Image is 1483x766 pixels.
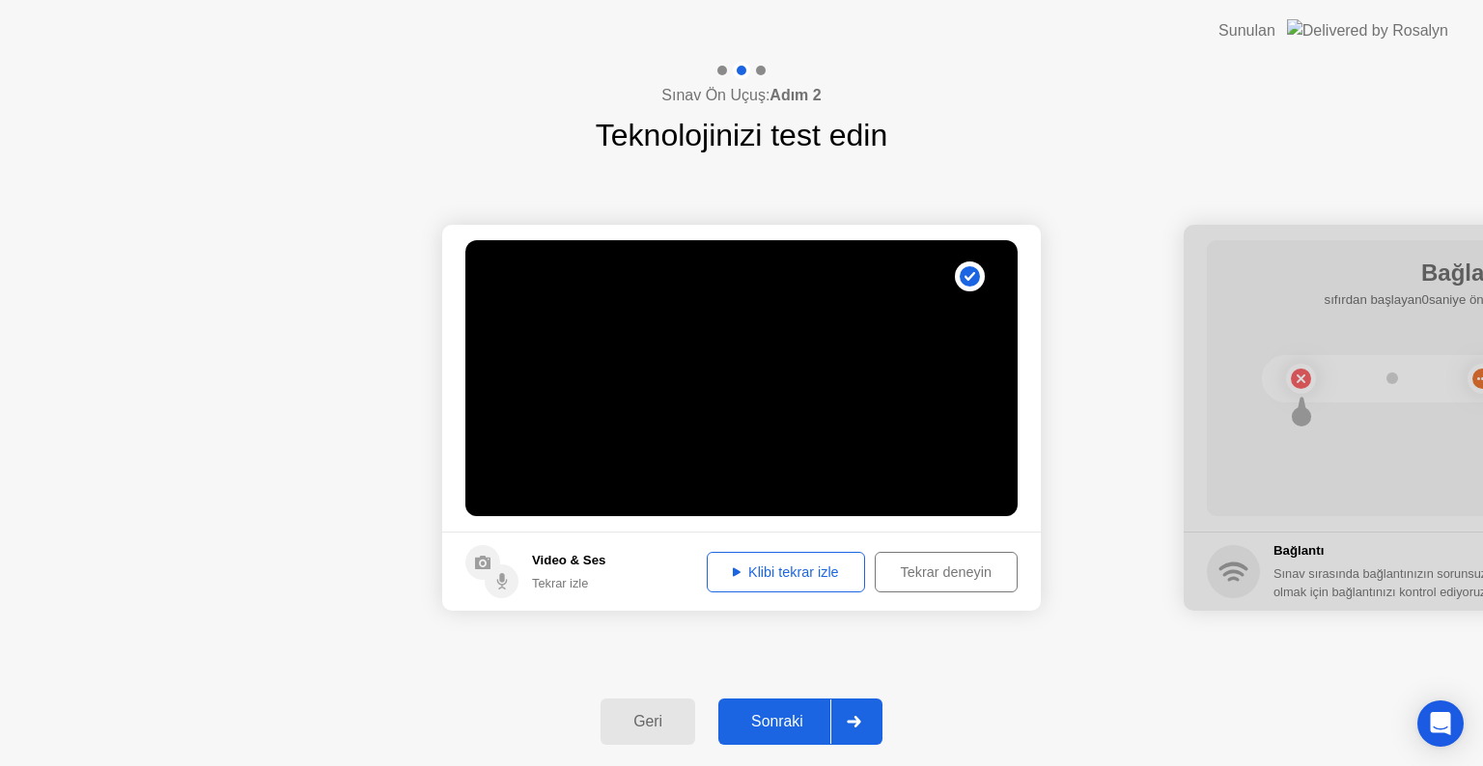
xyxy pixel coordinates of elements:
[532,574,605,592] div: Tekrar izle
[724,713,830,730] div: Sonraki
[714,564,858,580] div: Klibi tekrar izle
[769,87,821,103] b: Adım 2
[1218,19,1275,42] div: Sunulan
[875,552,1018,592] button: Tekrar deneyin
[601,698,695,745] button: Geri
[718,698,882,745] button: Sonraki
[881,564,1011,580] div: Tekrar deneyin
[707,552,865,592] button: Klibi tekrar izle
[1417,700,1464,747] div: Open Intercom Messenger
[606,713,689,730] div: Geri
[1287,19,1448,41] img: Delivered by Rosalyn
[532,551,605,570] h5: Video & Ses
[661,84,821,107] h4: Sınav Ön Uçuş:
[596,112,887,158] h1: Teknolojinizi test edin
